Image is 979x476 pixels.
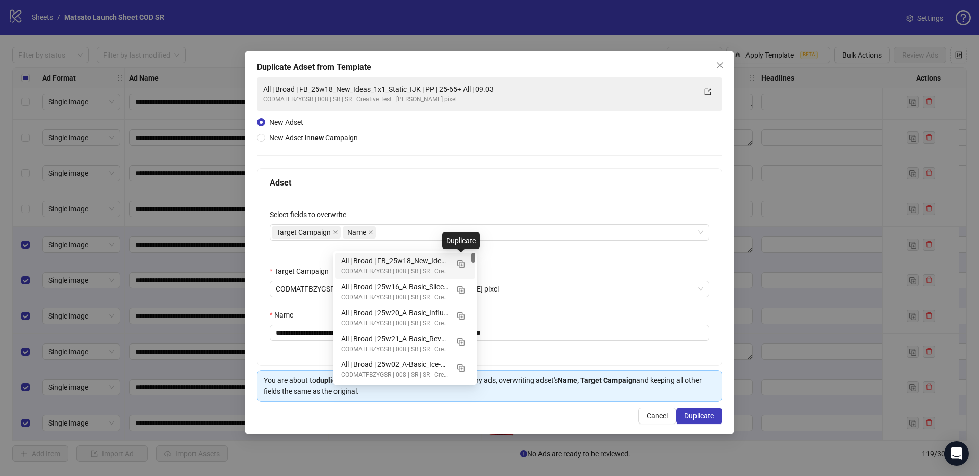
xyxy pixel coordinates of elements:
[684,412,714,420] span: Duplicate
[270,325,709,341] input: Name
[264,375,715,397] div: You are about to the selected adset without any ads, overwriting adset's and keeping all other fi...
[341,333,449,345] div: All | Broad | 25w21_A-Basic_Reverse-Psychology | PP | 25-65+ All | 09.03
[341,293,449,302] div: CODMATFBZYGSR | 008 | SR | SR | Creative Test | [PERSON_NAME] pixel
[457,312,465,320] img: Duplicate
[272,226,341,239] span: Target Campaign
[341,255,449,267] div: All | Broad | FB_25w18_New_Ideas_1x1_Static_IJK | PP | 25-65+ All | 09.03
[270,176,709,189] div: Adset
[341,370,449,380] div: CODMATFBZYGSR | 008 | SR | SR | Creative Test | [PERSON_NAME] pixel
[453,307,469,324] button: Duplicate
[457,364,465,372] img: Duplicate
[944,441,969,466] div: Open Intercom Messenger
[276,281,703,297] span: CODMATFBZYGSR | 008 | SR | SR | Creative Test | Huu pixel
[263,84,695,95] div: All | Broad | FB_25w18_New_Ideas_1x1_Static_IJK | PP | 25-65+ All | 09.03
[270,266,336,277] label: Target Campaign
[341,359,449,370] div: All | Broad | 25w02_A-Basic_Ice-hardening | PP | 25-65+ All | 09.03
[333,230,338,235] span: close
[368,230,373,235] span: close
[335,279,475,305] div: All | Broad | 25w16_A-Basic_Sliced-Thumb | PP | 25-65+ All | 09.03
[457,338,465,346] img: Duplicate
[647,412,668,420] span: Cancel
[335,305,475,331] div: All | Broad | 25w20_A-Basic_Influencer-debunker | PP | 25-65+ All | 09.03
[335,382,475,408] div: All | Broad | 25w19_A-Basic_Almost-Returned | PP | 25-65+ All | 09.01
[311,134,324,142] strong: new
[453,255,469,272] button: Duplicate
[341,345,449,354] div: CODMATFBZYGSR | 008 | SR | SR | Creative Test | [PERSON_NAME] pixel
[316,376,386,384] strong: duplicate and publish
[276,227,331,238] span: Target Campaign
[453,333,469,350] button: Duplicate
[712,57,728,73] button: Close
[335,253,475,279] div: All | Broad | FB_25w18_New_Ideas_1x1_Static_IJK | PP | 25-65+ All | 09.03
[341,267,449,276] div: CODMATFBZYGSR | 008 | SR | SR | Creative Test | [PERSON_NAME] pixel
[343,226,376,239] span: Name
[341,307,449,319] div: All | Broad | 25w20_A-Basic_Influencer-debunker | PP | 25-65+ All | 09.03
[638,408,676,424] button: Cancel
[453,281,469,298] button: Duplicate
[257,61,722,73] div: Duplicate Adset from Template
[457,260,465,268] img: Duplicate
[676,408,722,424] button: Duplicate
[341,319,449,328] div: CODMATFBZYGSR | 008 | SR | SR | Creative Test | [PERSON_NAME] pixel
[457,286,465,294] img: Duplicate
[270,209,353,220] label: Select fields to overwrite
[453,359,469,375] button: Duplicate
[269,118,303,126] span: New Adset
[341,281,449,293] div: All | Broad | 25w16_A-Basic_Sliced-Thumb | PP | 25-65+ All | 09.03
[335,331,475,357] div: All | Broad | 25w21_A-Basic_Reverse-Psychology | PP | 25-65+ All | 09.03
[716,61,724,69] span: close
[704,88,711,95] span: export
[335,356,475,382] div: All | Broad | 25w02_A-Basic_Ice-hardening | PP | 25-65+ All | 09.03
[263,95,695,104] div: CODMATFBZYGSR | 008 | SR | SR | Creative Test | [PERSON_NAME] pixel
[347,227,366,238] span: Name
[269,134,358,142] span: New Adset in Campaign
[558,376,636,384] strong: Name, Target Campaign
[270,309,300,321] label: Name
